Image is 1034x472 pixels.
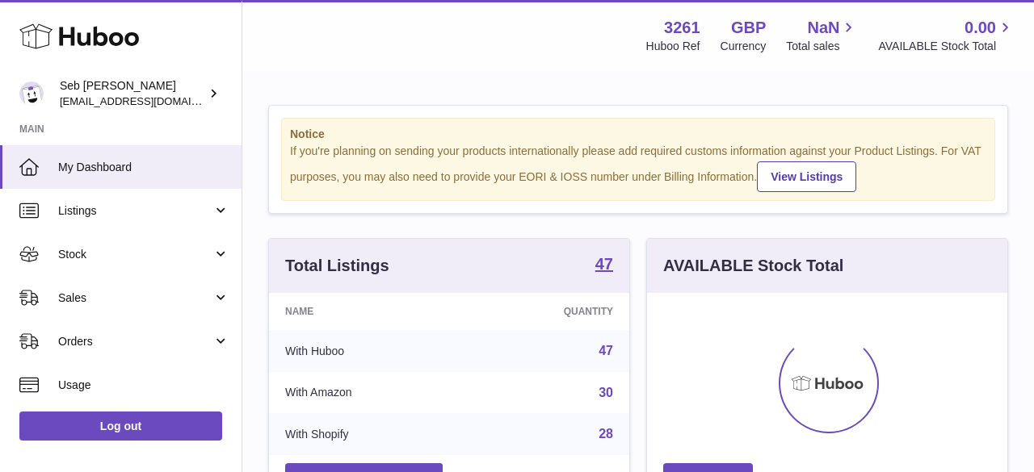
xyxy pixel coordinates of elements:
[19,81,44,106] img: internalAdmin-3261@internal.huboo.com
[595,256,613,272] strong: 47
[58,334,212,349] span: Orders
[466,293,629,330] th: Quantity
[60,94,237,107] span: [EMAIL_ADDRESS][DOMAIN_NAME]
[58,203,212,219] span: Listings
[269,413,466,455] td: With Shopify
[269,372,466,414] td: With Amazon
[60,78,205,109] div: Seb [PERSON_NAME]
[878,39,1015,54] span: AVAILABLE Stock Total
[58,378,229,393] span: Usage
[595,256,613,275] a: 47
[58,290,212,306] span: Sales
[721,39,767,54] div: Currency
[786,39,858,54] span: Total sales
[757,161,856,192] a: View Listings
[965,17,996,39] span: 0.00
[269,293,466,330] th: Name
[807,17,839,39] span: NaN
[599,427,613,441] a: 28
[285,255,389,277] h3: Total Listings
[19,411,222,441] a: Log out
[269,330,466,372] td: With Huboo
[786,17,858,54] a: NaN Total sales
[290,144,986,192] div: If you're planning on sending your products internationally please add required customs informati...
[663,255,843,277] h3: AVAILABLE Stock Total
[599,386,613,399] a: 30
[599,344,613,357] a: 47
[664,17,700,39] strong: 3261
[646,39,700,54] div: Huboo Ref
[58,247,212,262] span: Stock
[58,160,229,175] span: My Dashboard
[878,17,1015,54] a: 0.00 AVAILABLE Stock Total
[290,127,986,142] strong: Notice
[731,17,766,39] strong: GBP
